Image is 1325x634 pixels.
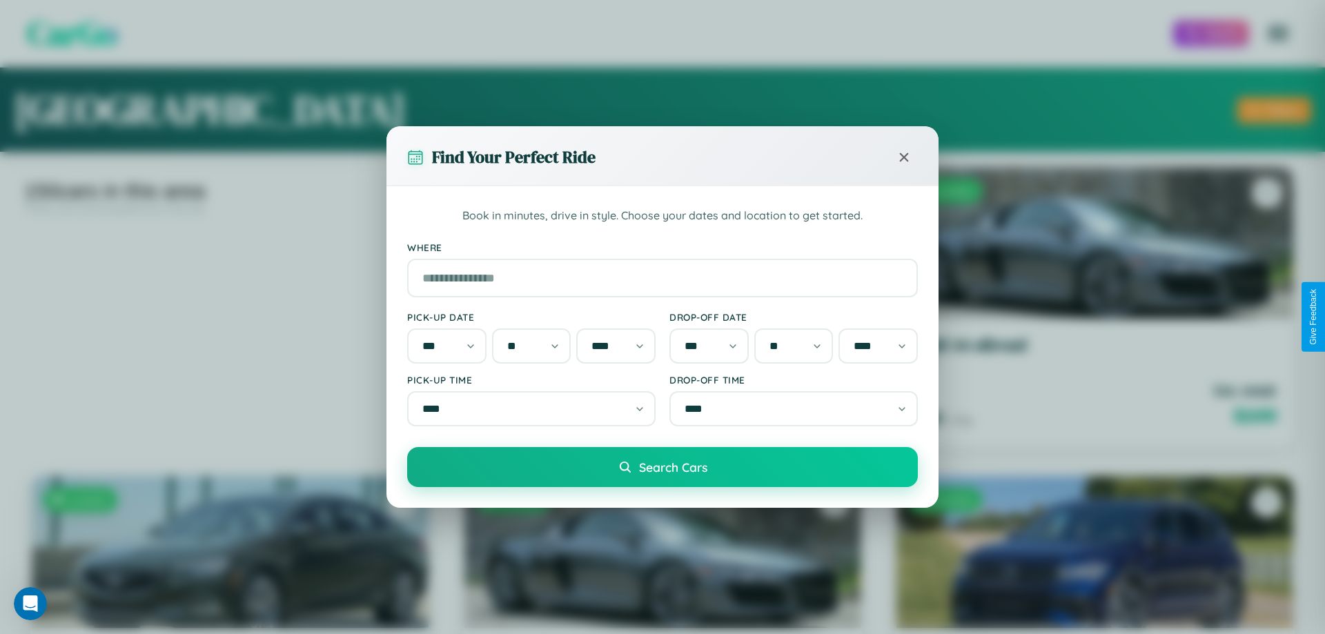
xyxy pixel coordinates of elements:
[639,459,707,475] span: Search Cars
[669,311,918,323] label: Drop-off Date
[407,207,918,225] p: Book in minutes, drive in style. Choose your dates and location to get started.
[432,146,596,168] h3: Find Your Perfect Ride
[407,447,918,487] button: Search Cars
[407,311,656,323] label: Pick-up Date
[669,374,918,386] label: Drop-off Time
[407,374,656,386] label: Pick-up Time
[407,241,918,253] label: Where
